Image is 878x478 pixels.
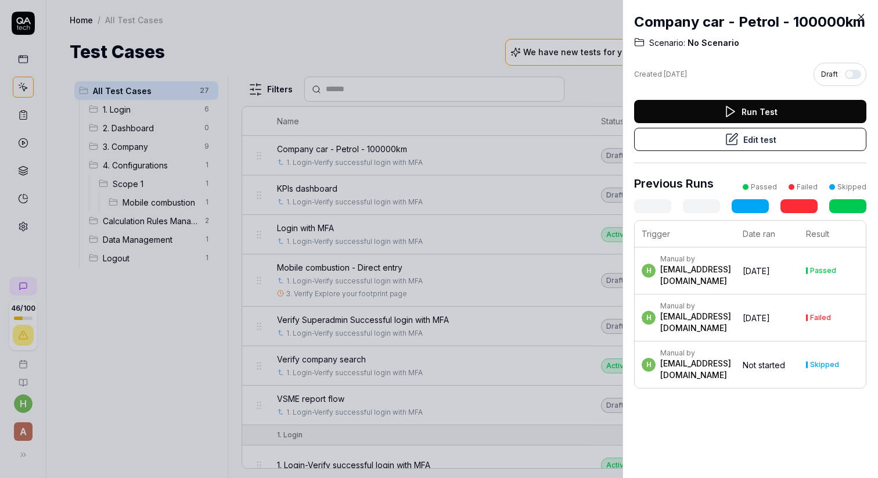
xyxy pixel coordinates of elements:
[685,37,739,49] span: No Scenario
[810,314,831,321] div: Failed
[837,182,866,192] div: Skipped
[660,311,731,334] div: [EMAIL_ADDRESS][DOMAIN_NAME]
[660,358,731,381] div: [EMAIL_ADDRESS][DOMAIN_NAME]
[736,342,799,388] td: Not started
[736,221,799,247] th: Date ran
[743,266,770,276] time: [DATE]
[634,175,714,192] h3: Previous Runs
[634,100,866,123] button: Run Test
[751,182,777,192] div: Passed
[635,221,736,247] th: Trigger
[634,12,866,33] h2: Company car - Petrol - 100000km
[634,69,687,80] div: Created
[642,311,656,325] span: h
[649,37,685,49] span: Scenario:
[660,301,731,311] div: Manual by
[810,267,836,274] div: Passed
[642,358,656,372] span: h
[642,264,656,278] span: h
[821,69,838,80] span: Draft
[660,264,731,287] div: [EMAIL_ADDRESS][DOMAIN_NAME]
[810,361,839,368] div: Skipped
[797,182,818,192] div: Failed
[664,70,687,78] time: [DATE]
[799,221,866,247] th: Result
[660,348,731,358] div: Manual by
[743,313,770,323] time: [DATE]
[634,128,866,151] button: Edit test
[660,254,731,264] div: Manual by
